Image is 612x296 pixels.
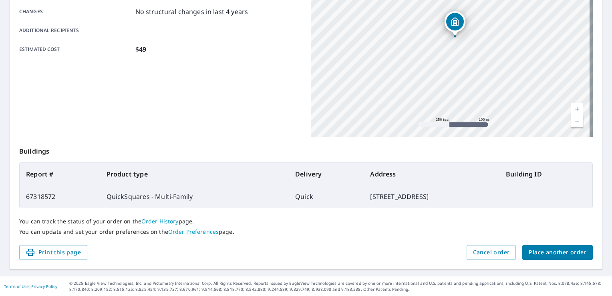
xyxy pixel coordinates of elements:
th: Report # [20,163,100,185]
p: No structural changes in last 4 years [135,7,248,16]
button: Cancel order [467,245,516,260]
a: Terms of Use [4,284,29,289]
p: Changes [19,7,132,16]
a: Current Level 17, Zoom Out [571,115,583,127]
a: Privacy Policy [31,284,57,289]
button: Print this page [19,245,87,260]
p: You can track the status of your order on the page. [19,218,593,225]
th: Product type [100,163,289,185]
a: Order History [141,217,179,225]
span: Cancel order [473,247,510,257]
p: © 2025 Eagle View Technologies, Inc. and Pictometry International Corp. All Rights Reserved. Repo... [69,280,608,292]
p: $49 [135,45,146,54]
button: Place another order [522,245,593,260]
td: QuickSquares - Multi-Family [100,185,289,208]
td: 67318572 [20,185,100,208]
p: | [4,284,57,289]
a: Current Level 17, Zoom In [571,103,583,115]
p: Buildings [19,137,593,162]
span: Print this page [26,247,81,257]
th: Address [364,163,499,185]
td: [STREET_ADDRESS] [364,185,499,208]
td: Quick [289,185,364,208]
span: Place another order [529,247,586,257]
th: Delivery [289,163,364,185]
div: Dropped pin, building 1, MultiFamily property, 5725 Old Pascagoula Rd Mobile, AL 36619 [445,11,465,36]
p: Estimated cost [19,45,132,54]
p: Additional recipients [19,27,132,34]
p: You can update and set your order preferences on the page. [19,228,593,235]
th: Building ID [499,163,592,185]
a: Order Preferences [168,228,219,235]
